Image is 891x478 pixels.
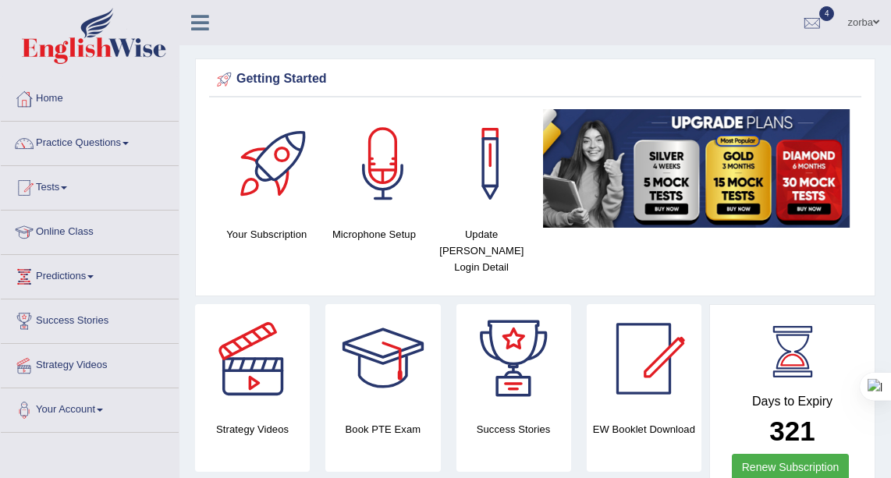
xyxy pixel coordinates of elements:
h4: Strategy Videos [195,421,310,437]
a: Practice Questions [1,122,179,161]
h4: EW Booklet Download [587,421,701,437]
b: 321 [769,416,815,446]
span: 4 [819,6,835,21]
a: Home [1,77,179,116]
a: Your Account [1,388,179,427]
h4: Update [PERSON_NAME] Login Detail [435,226,527,275]
a: Online Class [1,211,179,250]
a: Tests [1,166,179,205]
a: Strategy Videos [1,344,179,383]
a: Success Stories [1,299,179,338]
h4: Microphone Setup [328,226,421,243]
div: Getting Started [213,68,857,91]
h4: Book PTE Exam [325,421,440,437]
h4: Your Subscription [221,226,313,243]
img: small5.jpg [543,109,850,228]
h4: Success Stories [456,421,571,437]
h4: Days to Expiry [727,395,857,409]
a: Predictions [1,255,179,294]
